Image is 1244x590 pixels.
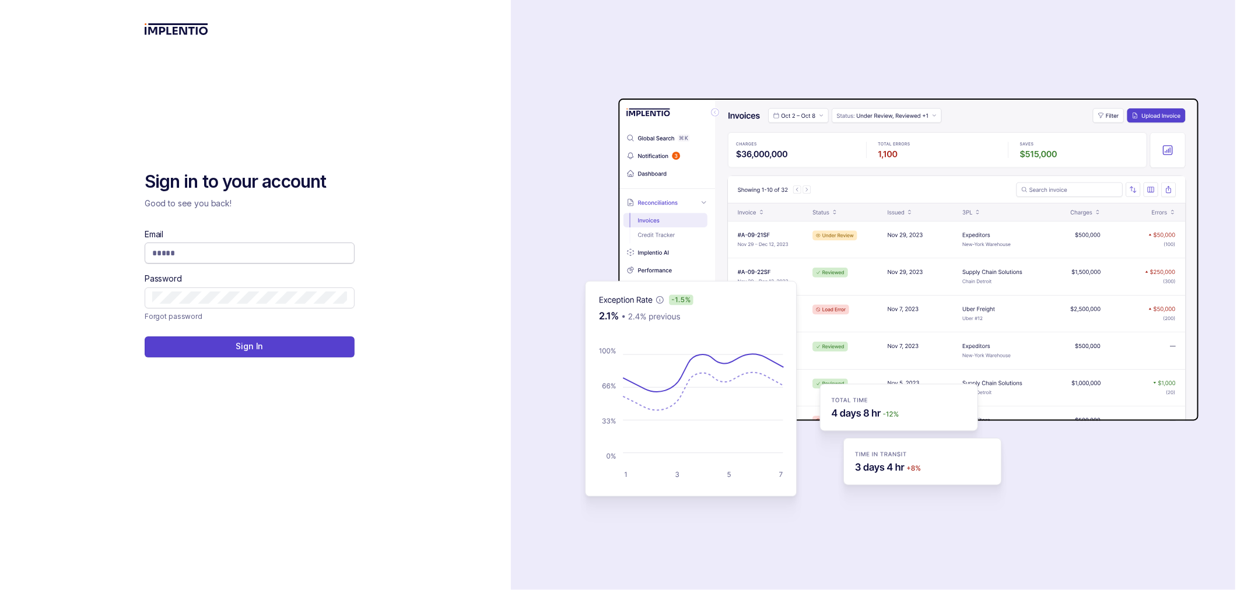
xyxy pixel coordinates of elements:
[544,62,1203,528] img: signin-background.svg
[145,336,355,357] button: Sign In
[145,170,355,194] h2: Sign in to your account
[145,311,202,322] p: Forgot password
[145,23,208,35] img: logo
[236,340,263,352] p: Sign In
[145,198,355,209] p: Good to see you back!
[145,273,182,285] label: Password
[145,229,163,240] label: Email
[145,311,202,322] a: Link Forgot password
